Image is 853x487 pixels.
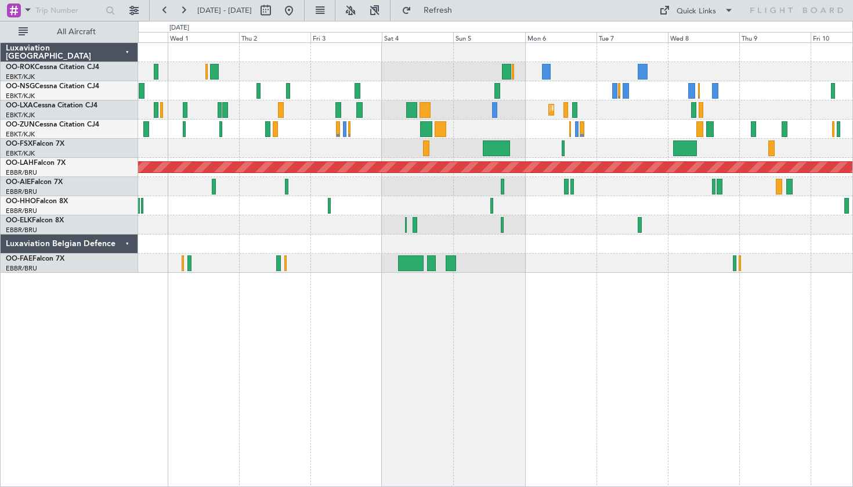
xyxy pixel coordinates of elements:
[6,160,66,167] a: OO-LAHFalcon 7X
[6,198,36,205] span: OO-HHO
[668,32,739,42] div: Wed 8
[6,73,35,81] a: EBKT/KJK
[239,32,310,42] div: Thu 2
[414,6,462,15] span: Refresh
[6,187,37,196] a: EBBR/BRU
[6,83,99,90] a: OO-NSGCessna Citation CJ4
[6,255,32,262] span: OO-FAE
[6,140,64,147] a: OO-FSXFalcon 7X
[35,2,102,19] input: Trip Number
[6,255,64,262] a: OO-FAEFalcon 7X
[382,32,453,42] div: Sat 4
[169,23,189,33] div: [DATE]
[6,121,35,128] span: OO-ZUN
[6,64,99,71] a: OO-ROKCessna Citation CJ4
[6,179,31,186] span: OO-AIE
[6,217,64,224] a: OO-ELKFalcon 8X
[13,23,126,41] button: All Aircraft
[6,64,35,71] span: OO-ROK
[6,217,32,224] span: OO-ELK
[6,160,34,167] span: OO-LAH
[6,149,35,158] a: EBKT/KJK
[6,130,35,139] a: EBKT/KJK
[677,6,716,17] div: Quick Links
[653,1,739,20] button: Quick Links
[6,140,32,147] span: OO-FSX
[6,168,37,177] a: EBBR/BRU
[6,83,35,90] span: OO-NSG
[168,32,239,42] div: Wed 1
[453,32,525,42] div: Sun 5
[739,32,811,42] div: Thu 9
[6,207,37,215] a: EBBR/BRU
[597,32,668,42] div: Tue 7
[197,5,252,16] span: [DATE] - [DATE]
[6,226,37,235] a: EBBR/BRU
[6,264,37,273] a: EBBR/BRU
[6,111,35,120] a: EBKT/KJK
[6,121,99,128] a: OO-ZUNCessna Citation CJ4
[6,102,97,109] a: OO-LXACessna Citation CJ4
[30,28,122,36] span: All Aircraft
[396,1,466,20] button: Refresh
[310,32,382,42] div: Fri 3
[525,32,597,42] div: Mon 6
[6,92,35,100] a: EBKT/KJK
[6,102,33,109] span: OO-LXA
[552,101,687,118] div: Planned Maint Kortrijk-[GEOGRAPHIC_DATA]
[6,179,63,186] a: OO-AIEFalcon 7X
[6,198,68,205] a: OO-HHOFalcon 8X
